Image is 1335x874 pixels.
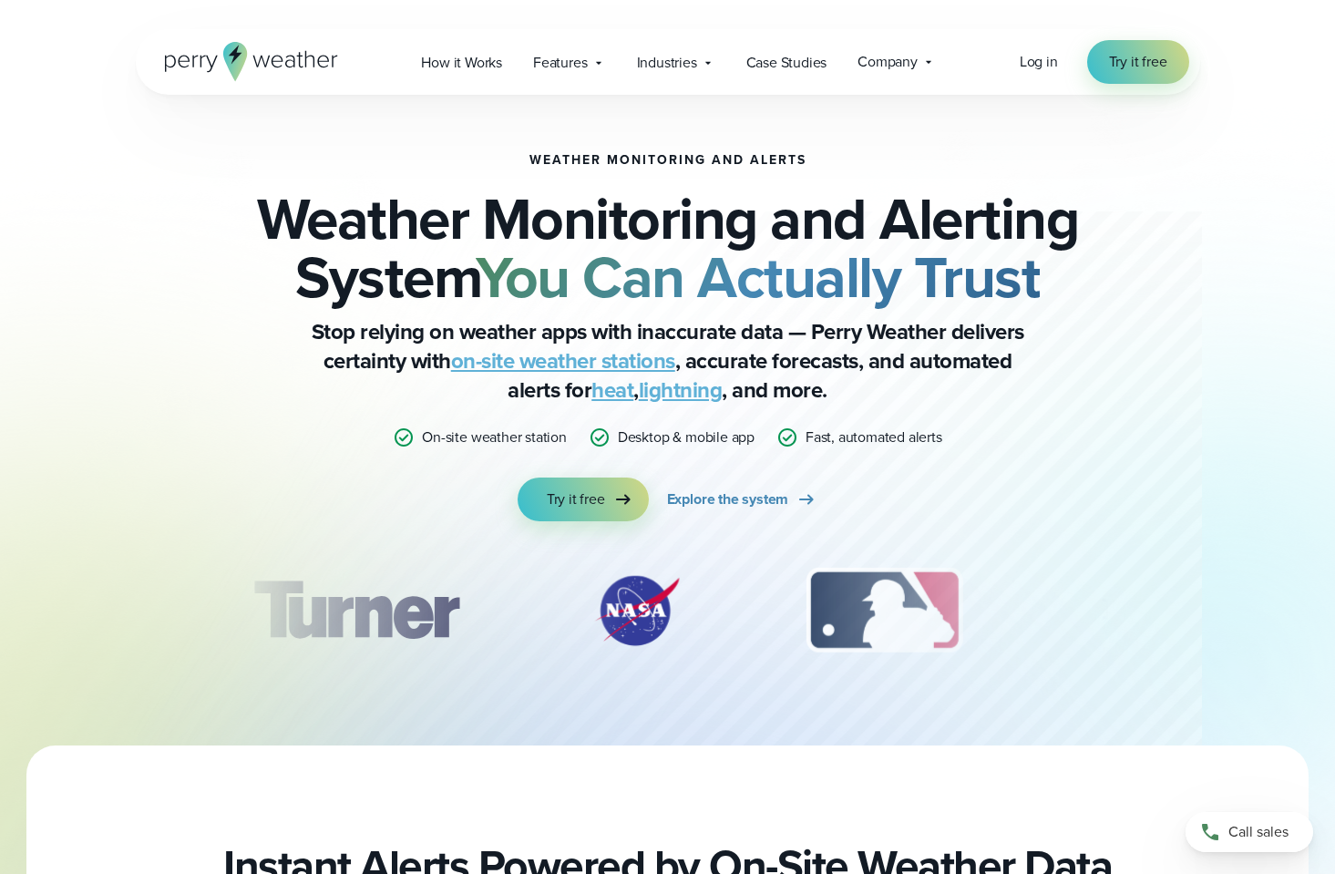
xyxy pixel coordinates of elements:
[533,52,587,74] span: Features
[227,565,1109,665] div: slideshow
[227,190,1109,306] h2: Weather Monitoring and Alerting System
[1186,812,1313,852] a: Call sales
[746,52,827,74] span: Case Studies
[1068,565,1214,656] div: 4 of 12
[1228,821,1289,843] span: Call sales
[1109,51,1167,73] span: Try it free
[1020,51,1058,72] span: Log in
[573,565,701,656] div: 2 of 12
[1087,40,1189,84] a: Try it free
[857,51,918,73] span: Company
[667,488,789,510] span: Explore the system
[639,374,723,406] a: lightning
[406,44,518,81] a: How it Works
[303,317,1032,405] p: Stop relying on weather apps with inaccurate data — Perry Weather delivers certainty with , accur...
[422,427,567,448] p: On-site weather station
[1068,565,1214,656] img: PGA.svg
[806,427,942,448] p: Fast, automated alerts
[547,488,605,510] span: Try it free
[637,52,697,74] span: Industries
[591,374,633,406] a: heat
[618,427,755,448] p: Desktop & mobile app
[529,153,806,168] h1: Weather Monitoring and Alerts
[421,52,502,74] span: How it Works
[451,344,675,377] a: on-site weather stations
[226,565,485,656] div: 1 of 12
[667,478,818,521] a: Explore the system
[518,478,649,521] a: Try it free
[1020,51,1058,73] a: Log in
[788,565,981,656] div: 3 of 12
[476,234,1040,320] strong: You Can Actually Trust
[226,565,485,656] img: Turner-Construction_1.svg
[573,565,701,656] img: NASA.svg
[788,565,981,656] img: MLB.svg
[731,44,843,81] a: Case Studies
